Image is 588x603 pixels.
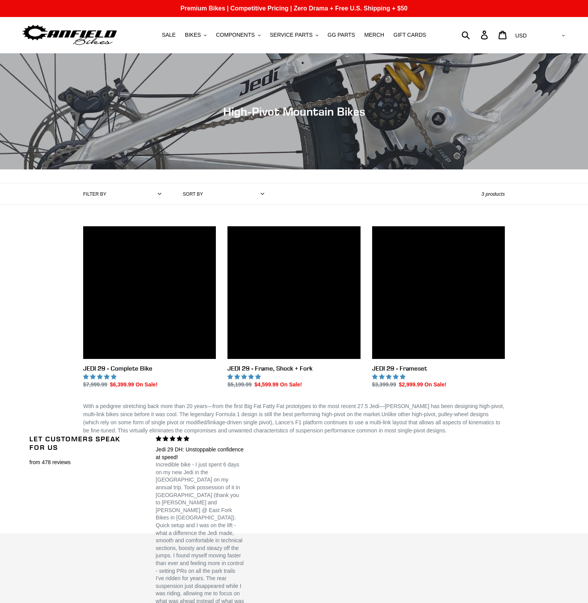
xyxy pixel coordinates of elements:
span: from 478 reviews [29,458,135,466]
a: GIFT CARDS [390,30,430,40]
div: 5 stars [156,435,244,443]
span: GG PARTS [328,32,355,38]
span: BIKES [185,32,201,38]
button: BIKES [181,30,210,40]
a: MERCH [361,30,388,40]
div: Jedi 29 DH: Unstoppable confidence at speed! [156,446,244,461]
label: Filter by [83,191,106,198]
button: COMPONENTS [212,30,264,40]
span: COMPONENTS [216,32,255,38]
input: Search [466,26,485,43]
span: SALE [162,32,176,38]
span: GIFT CARDS [393,32,426,38]
h2: Let customers speak for us [29,435,135,451]
img: Canfield Bikes [21,23,118,47]
a: SALE [158,30,179,40]
span: 3 products [481,191,505,197]
span: With a pedigree stretching back more than 20 years—from the first Big Fat Fatty Fat prototypes to... [83,403,504,434]
span: MERCH [364,32,384,38]
label: Sort by [183,191,203,198]
span: SERVICE PARTS [270,32,312,38]
span: High-Pivot Mountain Bikes [223,104,365,118]
a: GG PARTS [324,30,359,40]
button: SERVICE PARTS [266,30,322,40]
